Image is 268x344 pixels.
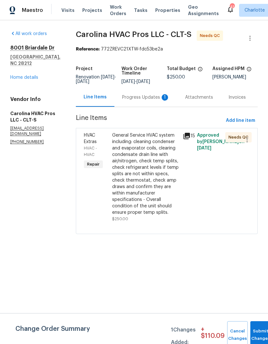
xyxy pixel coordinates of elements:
span: Visits [61,7,75,14]
div: Invoices [228,94,246,101]
span: [DATE] [121,79,135,84]
span: Tasks [134,8,147,13]
span: [DATE] [137,79,150,84]
span: HVAC - HVAC [84,146,97,157]
span: Charlotte [245,7,265,14]
span: Projects [82,7,102,14]
h5: Project [76,67,93,71]
div: General Service HVAC system including: cleaning condenser and evaporator coils, clearing condensa... [112,132,179,216]
b: Reference: [76,47,100,51]
div: Attachments [185,94,213,101]
h5: Assigned HPM [212,67,245,71]
a: All work orders [10,32,47,36]
a: Home details [10,75,38,80]
span: [DATE] [76,79,89,84]
h5: Total Budget [167,67,196,71]
button: Add line item [223,115,258,127]
div: 15 [183,132,193,140]
span: Properties [155,7,180,14]
span: The total cost of line items that have been proposed by Opendoor. This sum includes line items th... [198,67,203,75]
span: Geo Assignments [188,4,219,17]
div: [PERSON_NAME] [212,75,258,79]
h5: Carolina HVAC Pros LLC - CLT-S [10,110,60,123]
span: - [121,79,150,84]
span: Add line item [226,117,255,125]
span: Carolina HVAC Pros LLC - CLT-S [76,31,192,38]
h4: Vendor Info [10,96,60,103]
span: Line Items [76,115,223,127]
div: 772ZREVC21XTW-fdc53be2a [76,46,258,52]
span: Maestro [22,7,43,14]
div: Line Items [84,94,107,100]
span: Work Orders [110,4,126,17]
span: HVAC Extras [84,133,97,144]
span: Repair [85,161,102,167]
div: Progress Updates [122,94,170,101]
span: - [76,75,116,84]
span: $250.00 [167,75,185,79]
span: Needs QC [228,134,251,140]
span: [DATE] [197,146,211,150]
span: Renovation [76,75,116,84]
span: Approved by [PERSON_NAME] on [197,133,245,150]
span: The hpm assigned to this work order. [246,67,252,75]
span: Needs QC [200,32,222,39]
div: 1 [162,94,168,101]
h5: Work Order Timeline [121,67,167,76]
span: $250.00 [112,217,128,221]
span: [DATE] [101,75,114,79]
div: 41 [230,4,234,10]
